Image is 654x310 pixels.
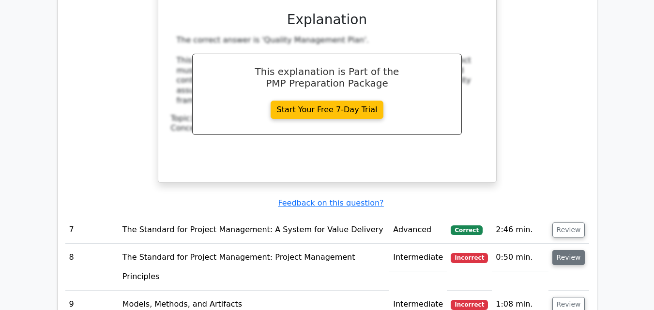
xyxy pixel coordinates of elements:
[271,101,384,119] a: Start Your Free 7-Day Trial
[65,244,119,291] td: 8
[451,225,482,235] span: Correct
[552,222,585,237] button: Review
[177,35,478,106] div: The correct answer is 'Quality Management Plan'. This plan outlines the specific quality standard...
[177,12,478,28] h3: Explanation
[119,216,389,244] td: The Standard for Project Management: A System for Value Delivery
[171,123,484,133] div: Concept:
[171,114,484,124] div: Topic:
[451,253,488,263] span: Incorrect
[389,244,447,271] td: Intermediate
[492,216,548,244] td: 2:46 min.
[119,244,389,291] td: The Standard for Project Management: Project Management Principles
[552,250,585,265] button: Review
[389,216,447,244] td: Advanced
[492,244,548,271] td: 0:50 min.
[451,300,488,310] span: Incorrect
[65,216,119,244] td: 7
[278,198,383,207] a: Feedback on this question?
